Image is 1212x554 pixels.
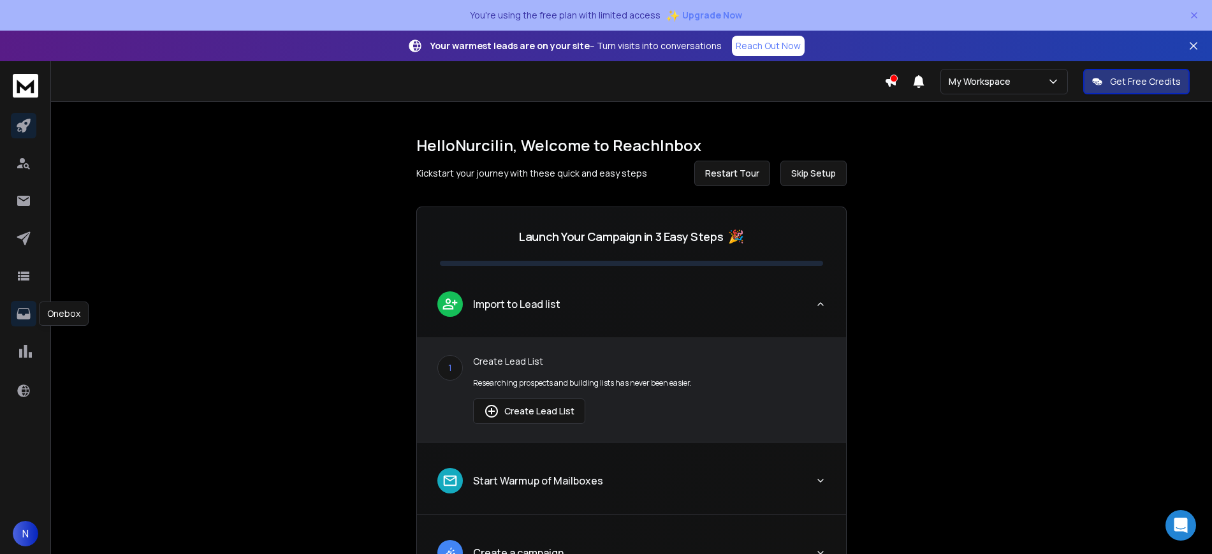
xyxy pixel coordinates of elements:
[442,296,458,312] img: lead
[430,40,590,52] strong: Your warmest leads are on your site
[473,398,585,424] button: Create Lead List
[791,167,836,180] span: Skip Setup
[39,302,89,326] div: Onebox
[1110,75,1181,88] p: Get Free Credits
[417,337,846,442] div: leadImport to Lead list
[728,228,744,245] span: 🎉
[430,40,722,52] p: – Turn visits into conversations
[949,75,1016,88] p: My Workspace
[682,9,742,22] span: Upgrade Now
[484,404,499,419] img: lead
[470,9,661,22] p: You're using the free plan with limited access
[416,167,647,180] p: Kickstart your journey with these quick and easy steps
[417,281,846,337] button: leadImport to Lead list
[1083,69,1190,94] button: Get Free Credits
[732,36,805,56] a: Reach Out Now
[736,40,801,52] p: Reach Out Now
[416,135,847,156] h1: Hello Nurcilin , Welcome to ReachInbox
[417,458,846,514] button: leadStart Warmup of Mailboxes
[473,378,826,388] p: Researching prospects and building lists has never been easier.
[519,228,723,245] p: Launch Your Campaign in 3 Easy Steps
[13,521,38,546] button: N
[473,355,826,368] p: Create Lead List
[437,355,463,381] div: 1
[473,296,560,312] p: Import to Lead list
[780,161,847,186] button: Skip Setup
[473,473,603,488] p: Start Warmup of Mailboxes
[694,161,770,186] button: Restart Tour
[1165,510,1196,541] div: Open Intercom Messenger
[442,472,458,489] img: lead
[666,3,742,28] button: ✨Upgrade Now
[13,74,38,98] img: logo
[666,6,680,24] span: ✨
